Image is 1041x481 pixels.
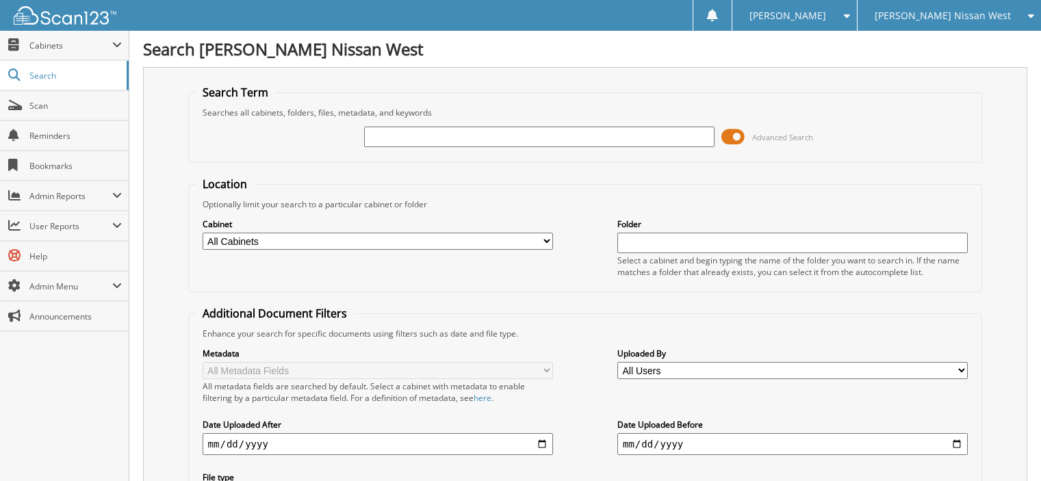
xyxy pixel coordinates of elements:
legend: Location [196,177,254,192]
legend: Search Term [196,85,275,100]
span: Advanced Search [752,132,813,142]
span: Reminders [29,130,122,142]
span: Help [29,250,122,262]
div: Enhance your search for specific documents using filters such as date and file type. [196,328,975,339]
div: All metadata fields are searched by default. Select a cabinet with metadata to enable filtering b... [203,380,553,404]
span: [PERSON_NAME] Nissan West [875,12,1011,20]
span: Bookmarks [29,160,122,172]
input: end [617,433,968,455]
span: Search [29,70,120,81]
input: start [203,433,553,455]
label: Date Uploaded Before [617,419,968,430]
span: Announcements [29,311,122,322]
label: Folder [617,218,968,230]
div: Select a cabinet and begin typing the name of the folder you want to search in. If the name match... [617,255,968,278]
span: User Reports [29,220,112,232]
label: Metadata [203,348,553,359]
label: Cabinet [203,218,553,230]
span: Scan [29,100,122,112]
img: scan123-logo-white.svg [14,6,116,25]
div: Searches all cabinets, folders, files, metadata, and keywords [196,107,975,118]
label: Uploaded By [617,348,968,359]
div: Optionally limit your search to a particular cabinet or folder [196,198,975,210]
span: [PERSON_NAME] [749,12,826,20]
legend: Additional Document Filters [196,306,354,321]
label: Date Uploaded After [203,419,553,430]
span: Cabinets [29,40,112,51]
span: Admin Reports [29,190,112,202]
span: Admin Menu [29,281,112,292]
h1: Search [PERSON_NAME] Nissan West [143,38,1027,60]
a: here [474,392,491,404]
